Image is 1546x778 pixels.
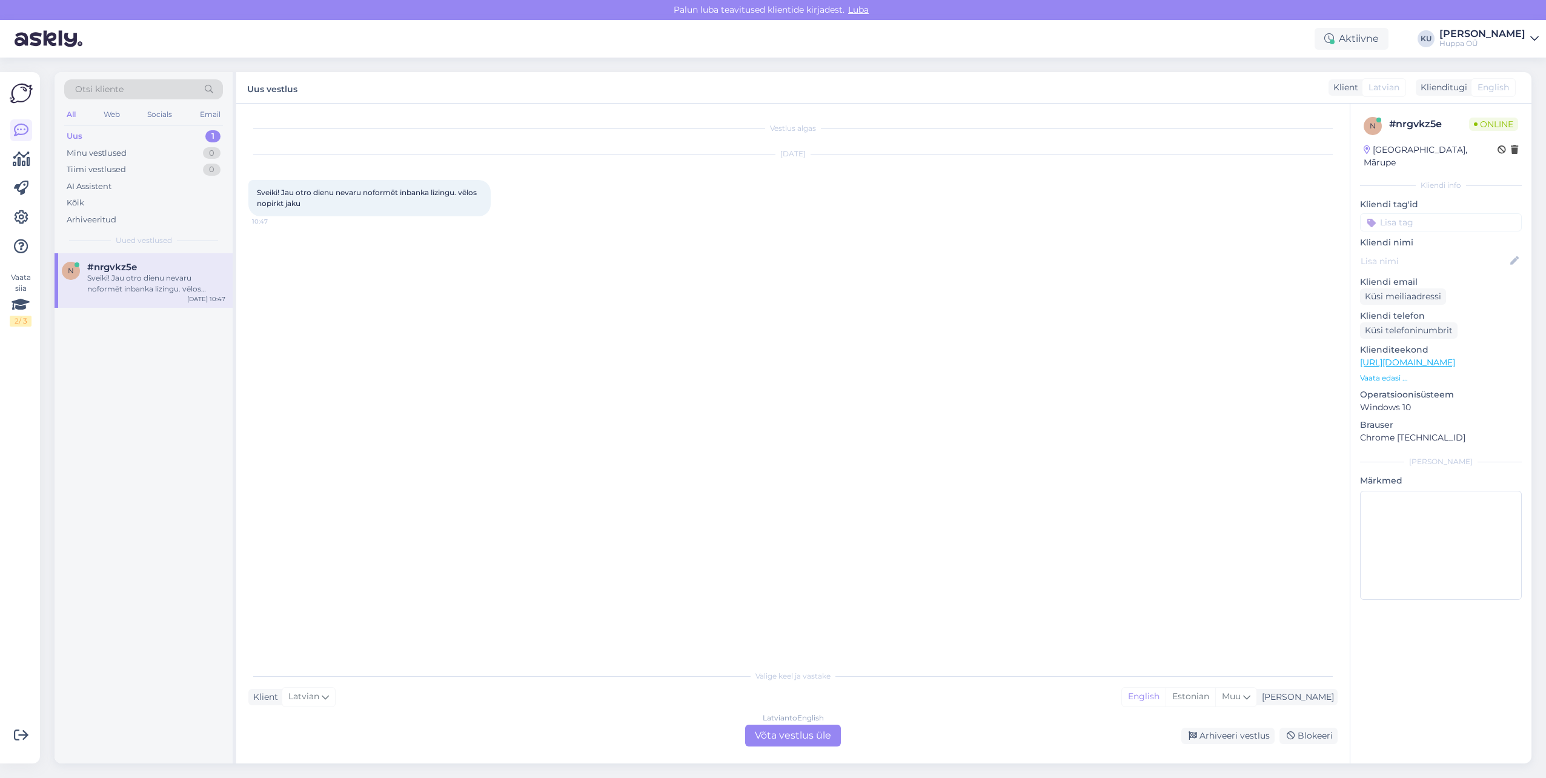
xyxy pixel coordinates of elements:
[288,690,319,703] span: Latvian
[68,266,74,275] span: n
[67,214,116,226] div: Arhiveeritud
[1469,118,1518,131] span: Online
[247,79,297,96] label: Uus vestlus
[844,4,872,15] span: Luba
[248,671,1338,682] div: Valige keel ja vastake
[67,181,111,193] div: AI Assistent
[763,713,824,723] div: Latvian to English
[1360,388,1522,401] p: Operatsioonisüsteem
[1360,456,1522,467] div: [PERSON_NAME]
[1416,81,1467,94] div: Klienditugi
[1360,474,1522,487] p: Märkmed
[87,273,225,294] div: Sveiki! Jau otro dienu nevaru noformēt inbanka lizingu. vēlos nopirkt jaku
[87,262,137,273] span: #nrgvkz5e
[252,217,297,226] span: 10:47
[1370,121,1376,130] span: n
[10,82,33,105] img: Askly Logo
[10,272,32,327] div: Vaata siia
[1360,322,1458,339] div: Küsi telefoninumbrit
[1478,81,1509,94] span: English
[205,130,221,142] div: 1
[1389,117,1469,131] div: # nrgvkz5e
[64,107,78,122] div: All
[1360,288,1446,305] div: Küsi meiliaadressi
[116,235,172,246] span: Uued vestlused
[67,147,127,159] div: Minu vestlused
[67,197,84,209] div: Kõik
[1361,254,1508,268] input: Lisa nimi
[1369,81,1399,94] span: Latvian
[1279,728,1338,744] div: Blokeeri
[1166,688,1215,706] div: Estonian
[1181,728,1275,744] div: Arhiveeri vestlus
[1222,691,1241,702] span: Muu
[1360,419,1522,431] p: Brauser
[75,83,124,96] span: Otsi kliente
[1360,310,1522,322] p: Kliendi telefon
[1360,344,1522,356] p: Klienditeekond
[187,294,225,304] div: [DATE] 10:47
[1364,144,1498,169] div: [GEOGRAPHIC_DATA], Mārupe
[67,130,82,142] div: Uus
[248,123,1338,134] div: Vestlus algas
[1360,401,1522,414] p: Windows 10
[1360,180,1522,191] div: Kliendi info
[248,691,278,703] div: Klient
[248,148,1338,159] div: [DATE]
[145,107,174,122] div: Socials
[1360,373,1522,384] p: Vaata edasi ...
[1439,29,1525,39] div: [PERSON_NAME]
[1360,198,1522,211] p: Kliendi tag'id
[1439,29,1539,48] a: [PERSON_NAME]Huppa OÜ
[1122,688,1166,706] div: English
[197,107,223,122] div: Email
[1257,691,1334,703] div: [PERSON_NAME]
[1360,236,1522,249] p: Kliendi nimi
[203,147,221,159] div: 0
[1360,213,1522,231] input: Lisa tag
[745,725,841,746] div: Võta vestlus üle
[1439,39,1525,48] div: Huppa OÜ
[257,188,479,208] span: Sveiki! Jau otro dienu nevaru noformēt inbanka lizingu. vēlos nopirkt jaku
[67,164,126,176] div: Tiimi vestlused
[1360,431,1522,444] p: Chrome [TECHNICAL_ID]
[101,107,122,122] div: Web
[1360,276,1522,288] p: Kliendi email
[203,164,221,176] div: 0
[1315,28,1388,50] div: Aktiivne
[1360,357,1455,368] a: [URL][DOMAIN_NAME]
[1418,30,1435,47] div: KU
[1329,81,1358,94] div: Klient
[10,316,32,327] div: 2 / 3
